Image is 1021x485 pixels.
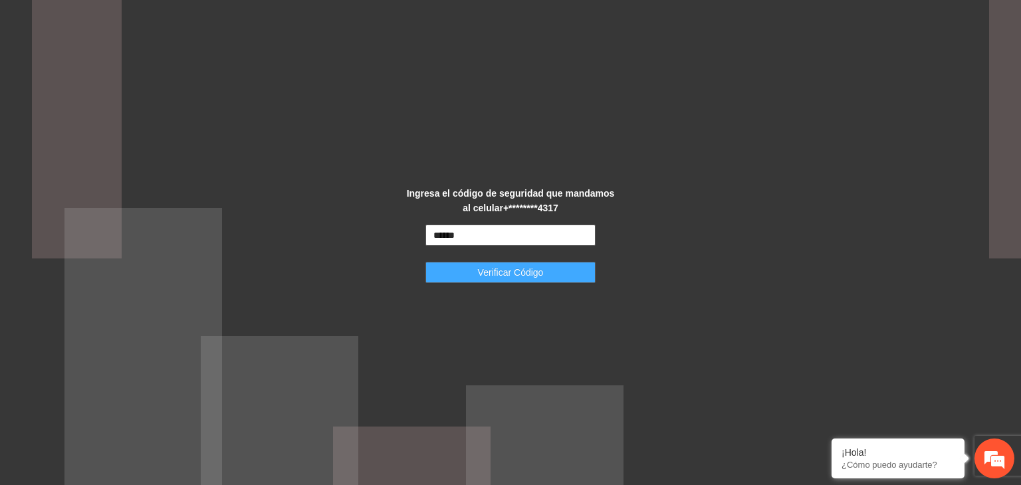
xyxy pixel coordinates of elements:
span: Estamos en línea. [77,163,183,298]
button: Verificar Código [425,262,596,283]
strong: Ingresa el código de seguridad que mandamos al celular +********4317 [407,188,615,213]
p: ¿Cómo puedo ayudarte? [842,460,955,470]
div: Minimizar ventana de chat en vivo [218,7,250,39]
div: Chatee con nosotros ahora [69,68,223,85]
textarea: Escriba su mensaje y pulse “Intro” [7,335,253,381]
div: ¡Hola! [842,447,955,458]
span: Verificar Código [478,265,544,280]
